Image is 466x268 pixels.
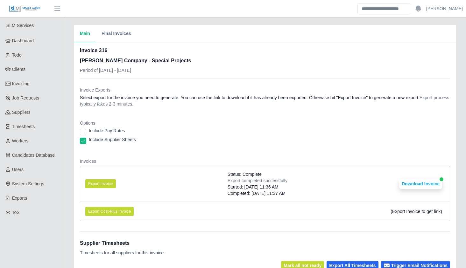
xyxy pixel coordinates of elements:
div: Started: [DATE] 11:36 AM [228,184,287,190]
img: SLM Logo [9,5,41,12]
span: Suppliers [12,110,31,115]
span: Timesheets [12,124,35,129]
div: Completed: [DATE] 11:37 AM [228,190,287,196]
span: Exports [12,196,27,201]
span: Candidates Database [12,153,55,158]
div: Export completed successfully [228,177,287,184]
dt: Invoice Exports [80,87,450,93]
span: ToS [12,210,20,215]
h1: Supplier Timesheets [80,239,165,247]
input: Search [357,3,410,14]
a: [PERSON_NAME] [426,5,463,12]
span: Users [12,167,24,172]
p: Timesheets for all suppliers for this invoice. [80,250,165,256]
dt: Invoices [80,158,450,164]
span: Job Requests [12,95,39,100]
span: Workers [12,138,29,143]
p: Period of [DATE] - [DATE] [80,67,191,73]
dd: Select export for the invoice you need to generate. You can use the link to download if it has al... [80,94,450,107]
label: Include Supplier Sheets [89,136,136,143]
span: (Export Invoice to get link) [391,209,442,214]
a: Download Invoice [399,181,442,186]
span: Status: Complete [228,171,262,177]
button: Main [74,25,96,42]
button: Export Cost-Plus Invoice [85,207,134,216]
span: Clients [12,67,26,72]
h3: [PERSON_NAME] Company - Special Projects [80,57,191,65]
label: Include Pay Rates [89,127,125,134]
span: Dashboard [12,38,34,43]
h2: Invoice 316 [80,47,191,54]
button: Export Invoice [85,179,116,188]
span: SLM Services [6,23,34,28]
span: System Settings [12,181,44,186]
button: Download Invoice [399,179,442,189]
span: Invoicing [12,81,30,86]
dt: Options [80,120,450,126]
button: Final Invoices [96,25,137,42]
span: Todo [12,52,22,58]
